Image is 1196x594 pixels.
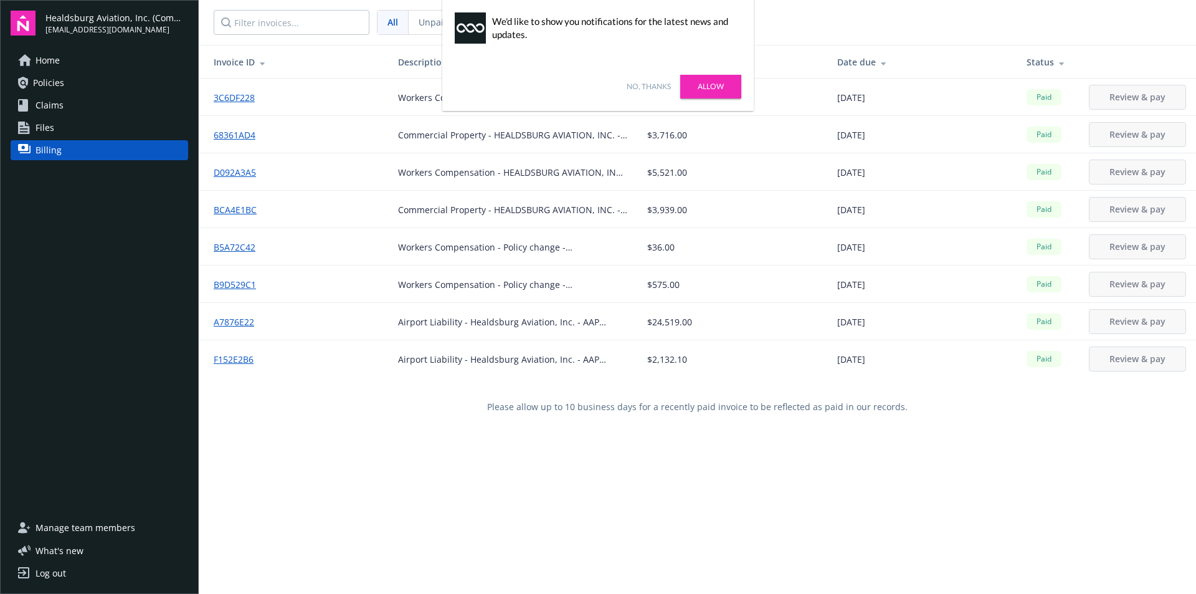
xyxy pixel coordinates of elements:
[11,518,188,538] a: Manage team members
[214,353,263,366] a: F152E2B6
[1089,272,1186,297] button: Review & pay
[1027,55,1069,69] div: Status
[398,203,627,216] div: Commercial Property - HEALDSBURG AVIATION, INC. - KTJ-630-6282L924-TIL-24
[1032,279,1056,290] span: Paid
[36,95,64,115] span: Claims
[492,15,735,41] div: We'd like to show you notifications for the latest news and updates.
[214,10,369,35] input: Filter invoices...
[647,166,687,179] span: $5,521.00
[1089,234,1186,259] button: Review & pay
[36,50,60,70] span: Home
[398,353,627,366] div: Airport Liability - Healdsburg Aviation, Inc. - AAP N10747363 003
[837,241,865,254] span: [DATE]
[1032,166,1056,178] span: Paid
[1109,241,1165,252] span: Review & pay
[1089,347,1186,371] button: Review & pay
[627,81,671,92] a: No, thanks
[1032,204,1056,215] span: Paid
[1109,353,1165,365] span: Review & pay
[36,544,83,557] span: What ' s new
[214,203,267,216] a: BCA4E1BC
[419,16,449,29] span: Unpaid
[398,91,627,104] div: Workers Compensation - HEALDSBURG AVIATION, INC - 0CAV03787211
[11,140,188,160] a: Billing
[837,128,865,141] span: [DATE]
[214,278,266,291] a: B9D529C1
[647,278,680,291] span: $575.00
[36,563,66,583] div: Log out
[1089,309,1186,334] button: Review & pay
[11,73,188,93] a: Policies
[837,166,865,179] span: [DATE]
[45,11,188,36] button: Healdsburg Aviation, Inc. (Commercial)[EMAIL_ADDRESS][DOMAIN_NAME]
[837,203,865,216] span: [DATE]
[36,518,135,538] span: Manage team members
[11,50,188,70] a: Home
[1032,241,1056,252] span: Paid
[387,16,398,29] span: All
[1109,278,1165,290] span: Review & pay
[1109,166,1165,178] span: Review & pay
[837,55,1007,69] div: Date due
[647,353,687,366] span: $2,132.10
[1032,92,1056,103] span: Paid
[837,315,865,328] span: [DATE]
[1032,129,1056,140] span: Paid
[680,75,741,98] a: Allow
[214,315,264,328] a: A7876E22
[214,55,378,69] div: Invoice ID
[36,140,62,160] span: Billing
[11,95,188,115] a: Claims
[11,11,36,36] img: navigator-logo.svg
[1109,128,1165,140] span: Review & pay
[1032,353,1056,365] span: Paid
[647,241,675,254] span: $36.00
[214,128,265,141] a: 68361AD4
[214,166,266,179] a: D092A3A5
[398,166,627,179] div: Workers Compensation - HEALDSBURG AVIATION, INC - 0CAV03787212
[11,118,188,138] a: Files
[1032,316,1056,327] span: Paid
[199,378,1196,436] div: Please allow up to 10 business days for a recently paid invoice to be reflected as paid in our re...
[837,91,865,104] span: [DATE]
[36,118,54,138] span: Files
[837,353,865,366] span: [DATE]
[1109,91,1165,103] span: Review & pay
[647,128,687,141] span: $3,716.00
[1089,197,1186,222] button: Review & pay
[1089,85,1186,110] button: Review & pay
[398,241,627,254] div: Workers Compensation - Policy change - 0CAV03787210
[398,315,627,328] div: Airport Liability - Healdsburg Aviation, Inc. - AAP N10747363 004
[837,278,865,291] span: [DATE]
[11,544,103,557] button: What's new
[647,203,687,216] span: $3,939.00
[214,241,265,254] a: B5A72C42
[398,55,627,69] div: Description
[398,278,627,291] div: Workers Compensation - Policy change - 0CAV03787211
[33,73,64,93] span: Policies
[1089,122,1186,147] button: Review & pay
[45,11,188,24] span: Healdsburg Aviation, Inc. (Commercial)
[1109,203,1165,215] span: Review & pay
[214,91,265,104] a: 3C6DF228
[398,128,627,141] div: Commercial Property - HEALDSBURG AVIATION, INC. - KTJ-630-6282L924-TIL-23
[1109,315,1165,327] span: Review & pay
[1089,160,1186,184] button: Review & pay
[45,24,188,36] span: [EMAIL_ADDRESS][DOMAIN_NAME]
[647,315,692,328] span: $24,519.00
